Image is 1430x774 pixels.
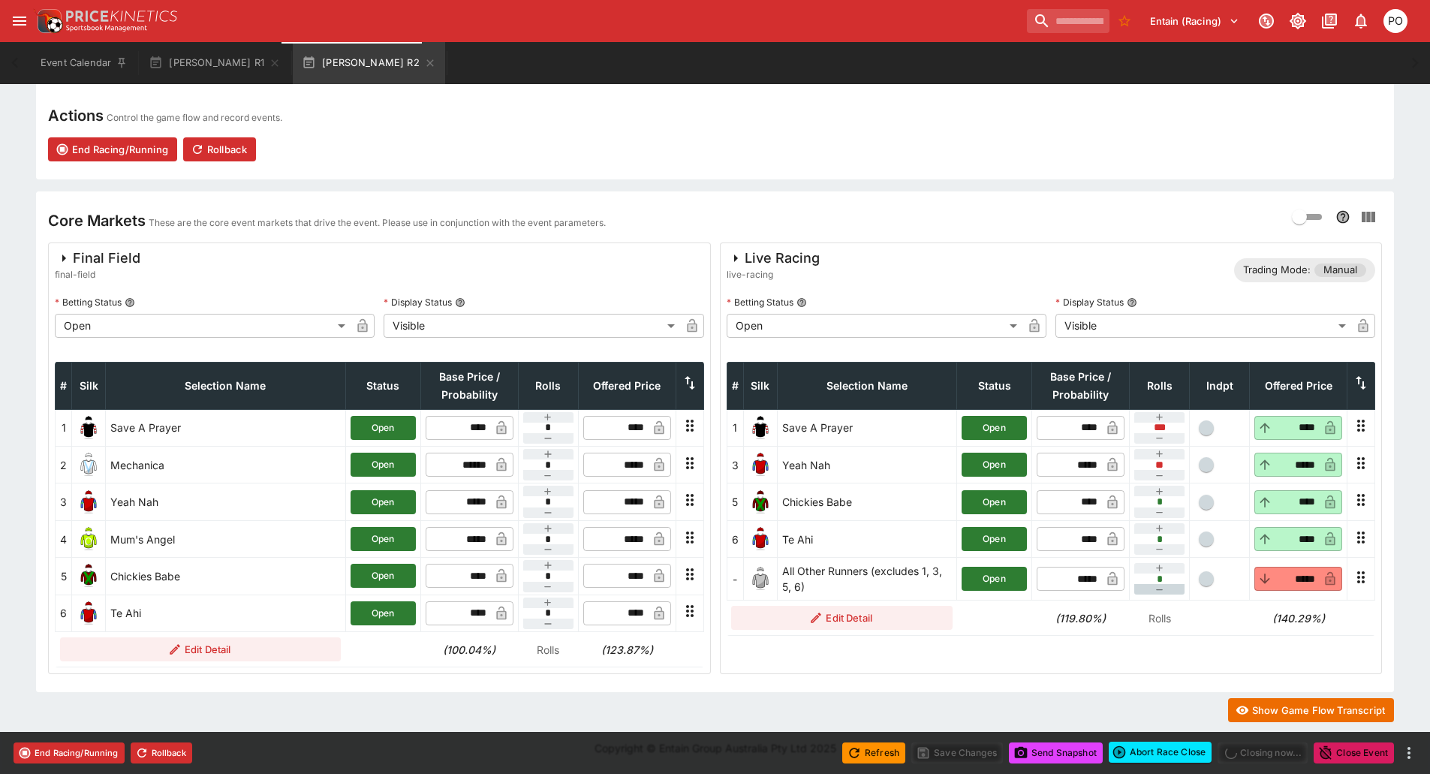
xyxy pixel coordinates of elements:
td: 3 [56,483,72,520]
h6: (140.29%) [1254,610,1343,626]
th: # [56,362,72,409]
button: Open [351,453,416,477]
img: Sportsbook Management [66,25,147,32]
img: PriceKinetics [66,11,177,22]
span: final-field [55,267,140,282]
div: Final Field [55,249,140,267]
th: # [727,362,743,409]
p: Rolls [522,642,574,658]
button: Documentation [1316,8,1343,35]
td: All Other Runners (excludes 1, 3, 5, 6) [777,558,957,601]
button: Show Game Flow Transcript [1228,698,1394,722]
td: Mechanica [106,447,346,483]
button: Close Event [1314,742,1394,763]
p: Betting Status [55,296,122,309]
img: runner 2 [77,453,101,477]
h6: (123.87%) [583,642,671,658]
button: Abort Race Close [1109,742,1212,763]
td: 2 [56,447,72,483]
th: Status [957,362,1032,409]
button: Event Calendar [32,42,137,84]
div: Visible [384,314,679,338]
img: runner 1 [77,416,101,440]
button: Refresh [842,742,905,763]
th: Offered Price [578,362,676,409]
h4: Core Markets [48,211,146,230]
p: Display Status [384,296,452,309]
div: Philip OConnor [1383,9,1407,33]
button: End Racing/Running [14,742,125,763]
td: 1 [727,409,743,446]
img: runner 5 [748,490,772,514]
td: 1 [56,409,72,446]
button: Open [351,527,416,551]
td: 5 [727,483,743,520]
button: Open [351,601,416,625]
button: No Bookmarks [1112,9,1136,33]
button: Edit Detail [60,637,342,661]
button: [PERSON_NAME] R2 [293,42,445,84]
button: Open [962,490,1027,514]
h6: (119.80%) [1037,610,1125,626]
h4: Actions [48,106,104,125]
img: PriceKinetics Logo [33,6,63,36]
button: Display Status [1127,297,1137,308]
th: Selection Name [106,362,346,409]
p: Display Status [1055,296,1124,309]
img: blank-silk.png [748,567,772,591]
th: Rolls [518,362,578,409]
button: Open [962,527,1027,551]
button: Betting Status [125,297,135,308]
img: runner 4 [77,527,101,551]
td: - [727,558,743,601]
div: Open [55,314,351,338]
td: Chickies Babe [777,483,957,520]
img: runner 3 [748,453,772,477]
th: Selection Name [777,362,957,409]
th: Silk [72,362,106,409]
button: Notifications [1347,8,1374,35]
button: Rollback [131,742,192,763]
button: Open [351,564,416,588]
img: runner 6 [748,527,772,551]
th: Base Price / Probability [420,362,518,409]
button: Betting Status [796,297,807,308]
h6: (100.04%) [425,642,513,658]
td: Chickies Babe [106,558,346,595]
button: Connected to PK [1253,8,1280,35]
p: Rolls [1134,610,1185,626]
th: Rolls [1130,362,1190,409]
td: Yeah Nah [777,447,957,483]
p: Betting Status [727,296,793,309]
button: Toggle light/dark mode [1284,8,1311,35]
td: Mum's Angel [106,520,346,557]
div: Open [727,314,1022,338]
button: Open [351,490,416,514]
td: Save A Prayer [106,409,346,446]
button: Edit Detail [731,606,953,630]
img: runner 6 [77,601,101,625]
td: Save A Prayer [777,409,957,446]
button: Display Status [455,297,465,308]
td: 6 [727,520,743,557]
span: live-racing [727,267,820,282]
button: [PERSON_NAME] R1 [140,42,290,84]
th: Silk [743,362,777,409]
th: Status [345,362,420,409]
td: Te Ahi [777,520,957,557]
p: These are the core event markets that drive the event. Please use in conjunction with the event p... [149,215,606,230]
td: Te Ahi [106,595,346,631]
button: End Racing/Running [48,137,177,161]
p: Trading Mode: [1243,263,1311,278]
button: Open [962,567,1027,591]
div: Visible [1055,314,1351,338]
button: Open [351,416,416,440]
td: 6 [56,595,72,631]
input: search [1027,9,1109,33]
span: Manual [1314,263,1366,278]
button: Rollback [183,137,256,161]
td: 5 [56,558,72,595]
button: Select Tenant [1141,9,1248,33]
th: Offered Price [1250,362,1347,409]
td: 3 [727,447,743,483]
